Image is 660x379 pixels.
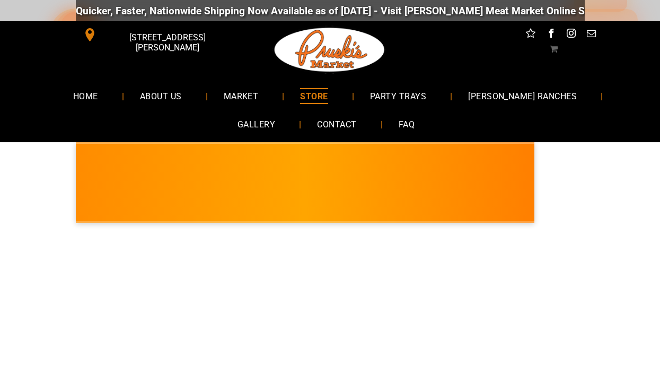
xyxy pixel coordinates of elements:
a: [STREET_ADDRESS][PERSON_NAME] [76,27,238,43]
a: instagram [564,27,578,43]
img: Pruski-s+Market+HQ+Logo2-1920w.png [272,21,387,79]
a: CONTACT [301,110,372,139]
a: HOME [57,82,114,110]
span: [STREET_ADDRESS][PERSON_NAME] [99,27,235,58]
a: STORE [284,82,344,110]
a: email [584,27,598,43]
a: MARKET [208,82,275,110]
a: [PERSON_NAME] RANCHES [452,82,593,110]
a: ABOUT US [124,82,198,110]
a: FAQ [383,110,430,139]
a: PARTY TRAYS [354,82,442,110]
a: Social network [524,27,538,43]
a: GALLERY [222,110,291,139]
a: facebook [544,27,558,43]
